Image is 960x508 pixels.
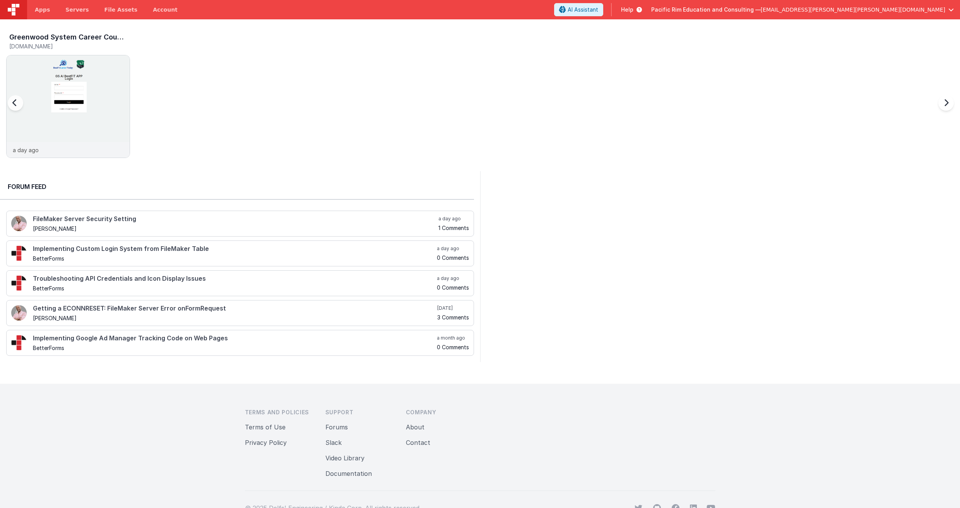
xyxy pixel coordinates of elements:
h2: Forum Feed [8,182,466,191]
h5: [PERSON_NAME] [33,226,437,232]
h3: Support [325,408,394,416]
button: AI Assistant [554,3,603,16]
button: Pacific Rim Education and Consulting — [EMAIL_ADDRESS][PERSON_NAME][PERSON_NAME][DOMAIN_NAME] [651,6,954,14]
h5: BetterForms [33,285,435,291]
button: About [406,422,424,432]
h3: Company [406,408,474,416]
h4: Implementing Google Ad Manager Tracking Code on Web Pages [33,335,435,342]
a: Privacy Policy [245,439,287,446]
button: Video Library [325,453,364,463]
img: 411_2.png [11,216,27,231]
span: AI Assistant [568,6,598,14]
button: Documentation [325,469,372,478]
span: [EMAIL_ADDRESS][PERSON_NAME][PERSON_NAME][DOMAIN_NAME] [761,6,945,14]
h4: Troubleshooting API Credentials and Icon Display Issues [33,275,435,282]
span: Help [621,6,633,14]
h5: a day ago [437,245,469,252]
span: Servers [65,6,89,14]
h5: [PERSON_NAME] [33,315,436,321]
h3: Terms and Policies [245,408,313,416]
a: FileMaker Server Security Setting [PERSON_NAME] a day ago 1 Comments [6,211,474,237]
h5: a month ago [437,335,469,341]
h5: [DATE] [437,305,469,311]
h5: 0 Comments [437,285,469,290]
h4: Getting a ECONNRESET: FileMaker Server Error onFormRequest [33,305,436,312]
img: 295_2.png [11,335,27,350]
h5: 0 Comments [437,255,469,261]
a: Implementing Google Ad Manager Tracking Code on Web Pages BetterForms a month ago 0 Comments [6,330,474,356]
img: 295_2.png [11,275,27,291]
a: Getting a ECONNRESET: FileMaker Server Error onFormRequest [PERSON_NAME] [DATE] 3 Comments [6,300,474,326]
a: Troubleshooting API Credentials and Icon Display Issues BetterForms a day ago 0 Comments [6,270,474,296]
a: Terms of Use [245,423,286,431]
span: Pacific Rim Education and Consulting — [651,6,761,14]
h5: a day ago [437,275,469,281]
button: Forums [325,422,348,432]
button: Contact [406,438,430,447]
a: Implementing Custom Login System from FileMaker Table BetterForms a day ago 0 Comments [6,240,474,266]
a: About [406,423,424,431]
span: Apps [35,6,50,14]
img: 411_2.png [11,305,27,321]
h5: BetterForms [33,256,435,261]
h4: FileMaker Server Security Setting [33,216,437,223]
button: Slack [325,438,342,447]
h4: Implementing Custom Login System from FileMaker Table [33,245,435,252]
h5: 0 Comments [437,344,469,350]
a: Slack [325,439,342,446]
h5: [DOMAIN_NAME] [9,43,130,49]
h5: BetterForms [33,345,435,351]
img: 295_2.png [11,245,27,261]
span: File Assets [104,6,138,14]
h3: Greenwood System Career Counseling [9,33,128,41]
h5: a day ago [438,216,469,222]
h5: 3 Comments [437,314,469,320]
h5: 1 Comments [438,225,469,231]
